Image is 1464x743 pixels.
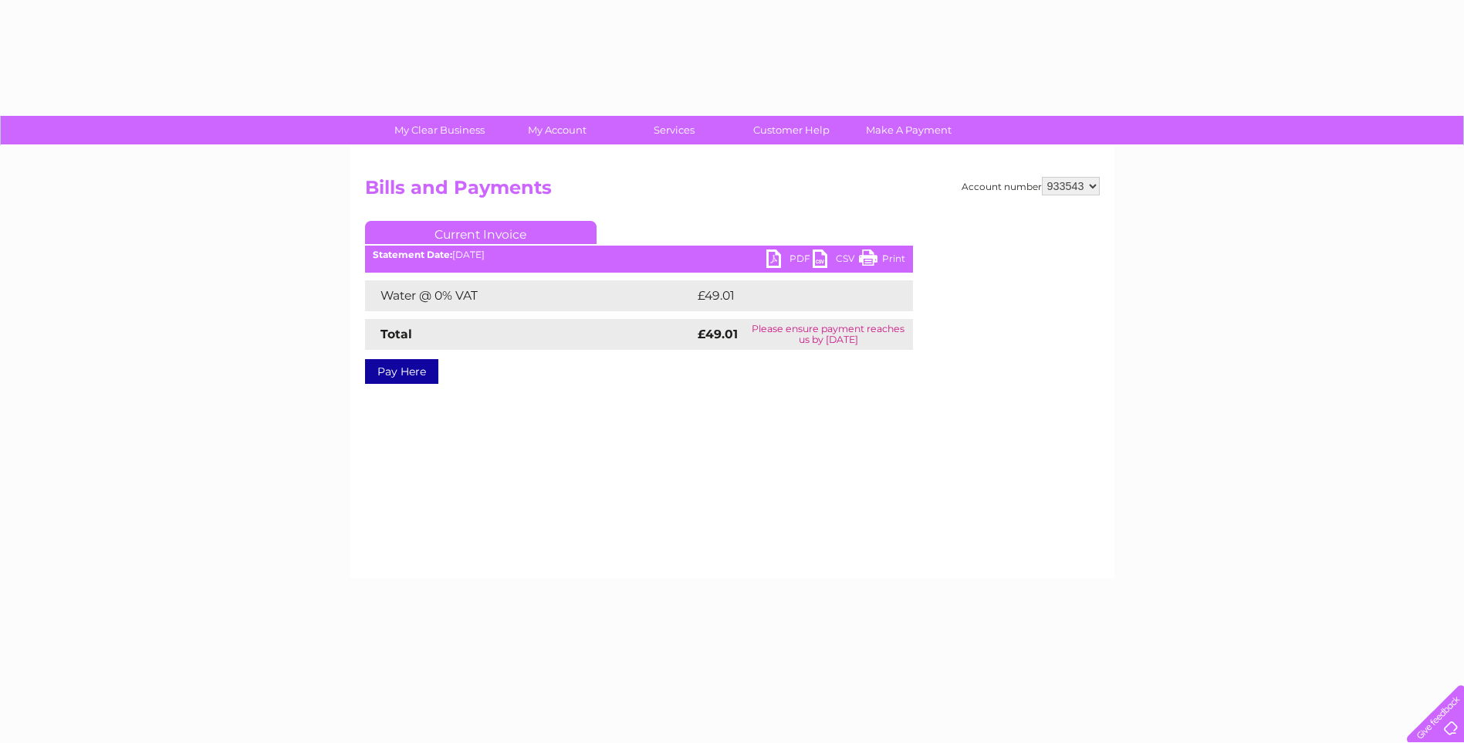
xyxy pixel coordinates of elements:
[610,116,738,144] a: Services
[380,327,412,341] strong: Total
[376,116,503,144] a: My Clear Business
[728,116,855,144] a: Customer Help
[845,116,972,144] a: Make A Payment
[859,249,905,272] a: Print
[365,221,597,244] a: Current Invoice
[766,249,813,272] a: PDF
[365,177,1100,206] h2: Bills and Payments
[365,249,913,260] div: [DATE]
[962,177,1100,195] div: Account number
[373,249,452,260] b: Statement Date:
[365,280,694,311] td: Water @ 0% VAT
[698,327,738,341] strong: £49.01
[744,319,913,350] td: Please ensure payment reaches us by [DATE]
[813,249,859,272] a: CSV
[365,359,438,384] a: Pay Here
[493,116,620,144] a: My Account
[694,280,881,311] td: £49.01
